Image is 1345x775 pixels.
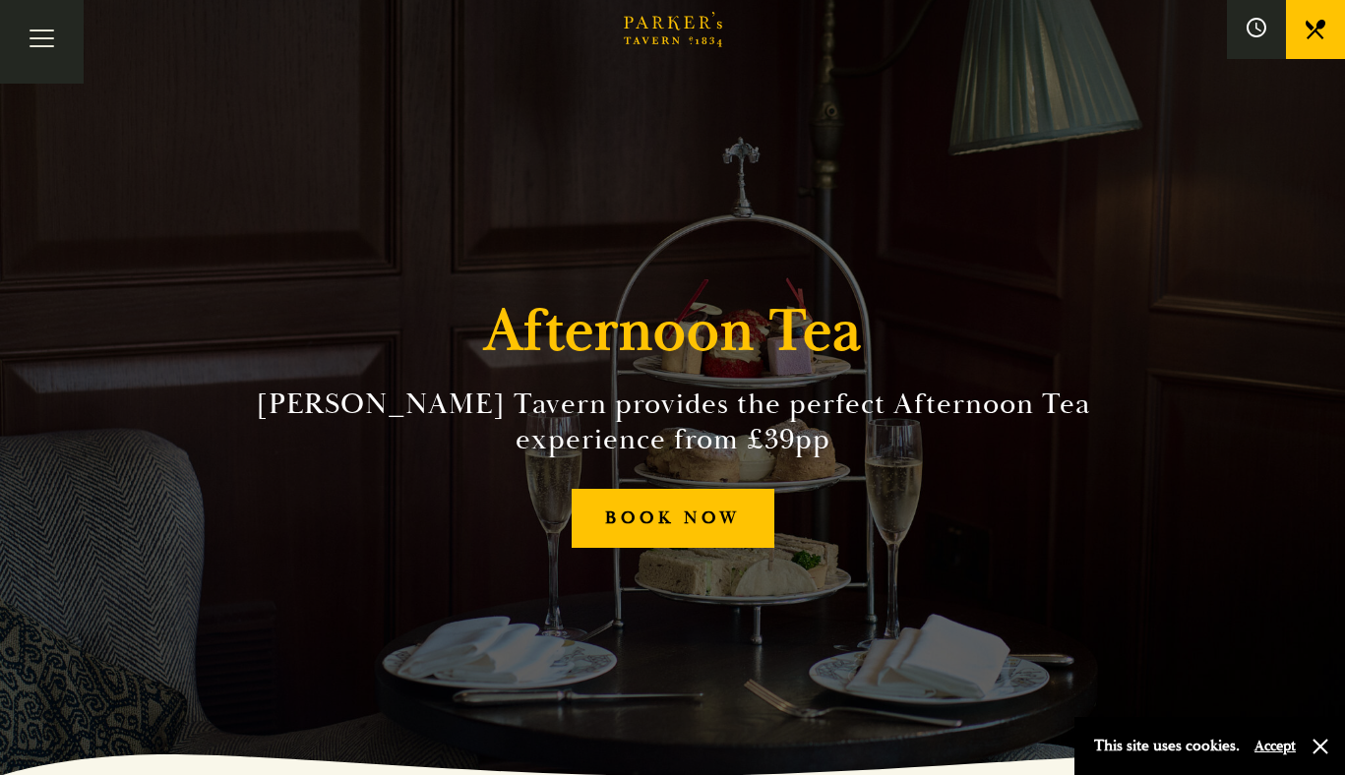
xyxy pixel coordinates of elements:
[1094,732,1240,760] p: This site uses cookies.
[224,387,1122,457] h2: [PERSON_NAME] Tavern provides the perfect Afternoon Tea experience from £39pp
[1311,737,1330,756] button: Close and accept
[1254,737,1296,755] button: Accept
[572,489,774,549] a: BOOK NOW
[484,296,862,367] h1: Afternoon Tea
